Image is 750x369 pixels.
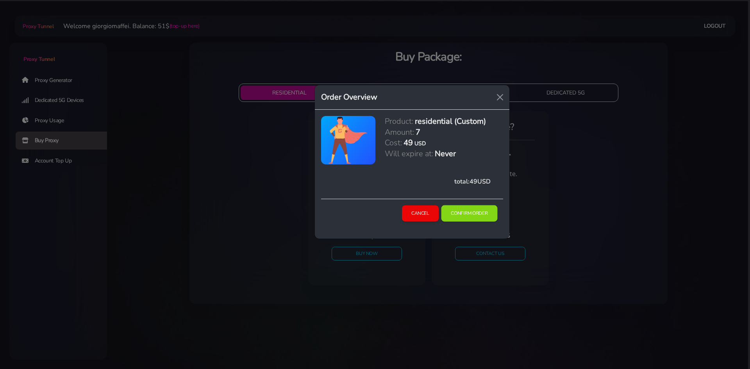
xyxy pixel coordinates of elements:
button: Cancel [402,205,439,221]
span: 49 [470,177,477,186]
h5: Will expire at: [385,148,433,159]
h5: Order Overview [321,91,377,103]
h5: 49 [404,137,413,148]
h5: Never [435,148,456,159]
img: antenna.png [328,116,368,164]
h5: Cost: [385,137,402,148]
span: total: USD [454,177,491,186]
h5: Product: [385,116,413,127]
h6: USD [414,140,426,147]
h5: residential (Custom) [415,116,486,127]
h5: 7 [416,127,420,137]
button: Confirm Order [441,205,497,222]
iframe: Webchat Widget [712,331,740,359]
h5: Amount: [385,127,414,137]
button: Close [494,91,506,103]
